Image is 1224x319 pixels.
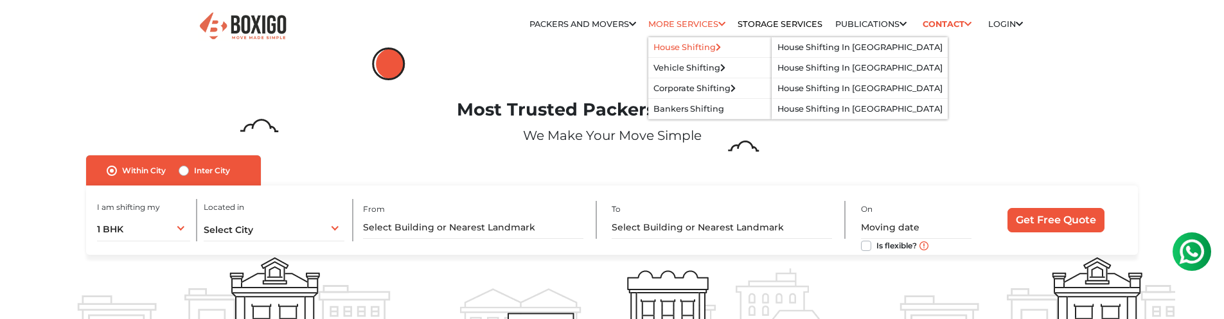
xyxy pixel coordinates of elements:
[198,11,288,42] img: Boxigo
[876,238,917,252] label: Is flexible?
[612,216,832,239] input: Select Building or Nearest Landmark
[194,163,230,178] label: Inter City
[653,83,736,93] a: Corporate Shifting
[97,202,160,213] label: I am shifting my
[653,104,724,114] a: Bankers Shifting
[861,216,971,239] input: Moving date
[777,83,943,93] a: House Shifting in [GEOGRAPHIC_DATA]
[49,99,1175,121] h1: Most Trusted Packers and Movers
[653,63,725,73] a: Vehicle Shifting
[204,202,244,213] label: Located in
[122,163,166,178] label: Within City
[653,42,721,52] a: House Shifting
[529,19,636,29] a: Packers and Movers
[777,63,943,73] a: House Shifting in [GEOGRAPHIC_DATA]
[1007,208,1104,232] input: Get Free Quote
[835,19,907,29] a: Publications
[612,203,621,215] label: To
[777,42,943,52] a: House Shifting in [GEOGRAPHIC_DATA]
[49,126,1175,145] p: We Make Your Move Simple
[363,203,385,215] label: From
[648,19,725,29] a: More services
[919,241,928,250] img: move_date_info
[363,216,583,239] input: Select Building or Nearest Landmark
[988,19,1023,29] a: Login
[919,14,976,34] a: Contact
[204,224,253,236] span: Select City
[777,104,943,114] a: House Shifting in [GEOGRAPHIC_DATA]
[97,223,123,235] span: 1 BHK
[861,203,873,215] label: On
[738,19,822,29] a: Storage Services
[13,13,39,39] img: whatsapp-icon.svg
